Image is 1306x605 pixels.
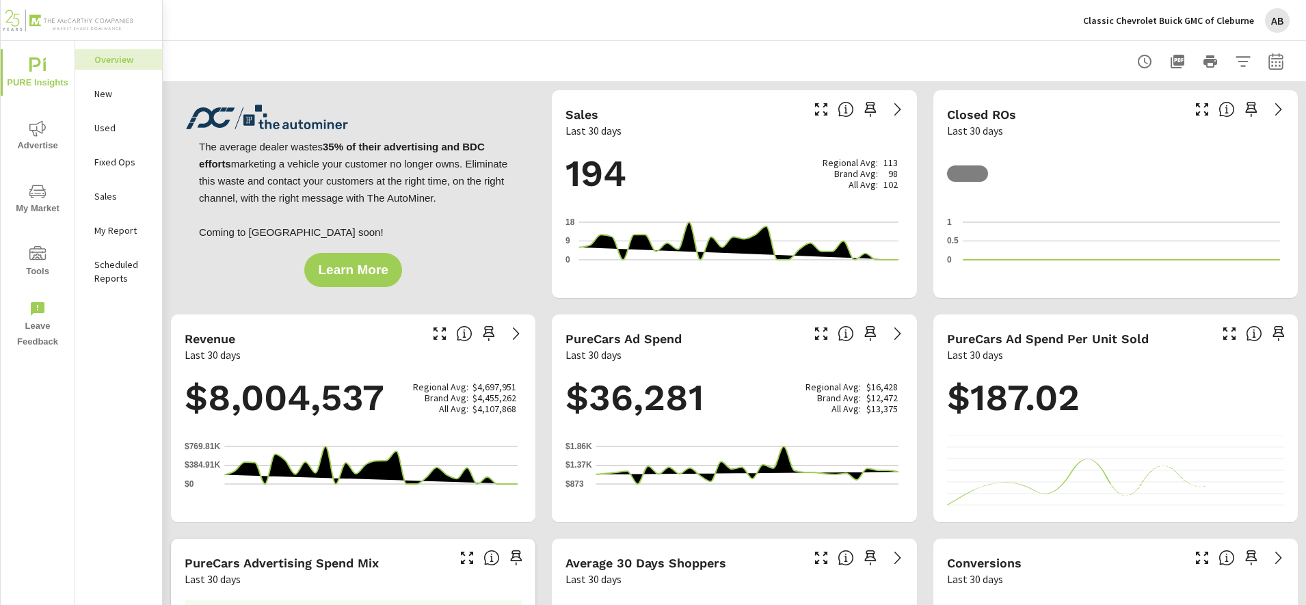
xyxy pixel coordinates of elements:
[1240,547,1262,569] span: Save this to your personalized report
[1268,547,1290,569] a: See more details in report
[887,323,909,345] a: See more details in report
[5,57,70,91] span: PURE Insights
[866,403,898,414] p: $13,375
[1236,271,1284,284] p: [DATE]
[810,323,832,345] button: Make Fullscreen
[859,323,881,345] span: Save this to your personalized report
[887,547,909,569] a: See more details in report
[859,547,881,569] span: Save this to your personalized report
[883,157,898,168] p: 113
[1246,325,1262,342] span: Average cost of advertising per each vehicle sold at the dealer over the selected date range. The...
[94,121,151,135] p: Used
[565,571,622,587] p: Last 30 days
[185,442,220,451] text: $769.81K
[565,347,622,363] p: Last 30 days
[456,547,478,569] button: Make Fullscreen
[94,155,151,169] p: Fixed Ops
[185,375,522,421] h1: $8,004,537
[855,271,903,284] p: [DATE]
[75,118,162,138] div: Used
[1240,98,1262,120] span: Save this to your personalized report
[94,224,151,237] p: My Report
[565,332,682,346] h5: PureCars Ad Spend
[963,271,1011,284] p: [DATE]
[185,347,241,363] p: Last 30 days
[1,41,75,355] div: nav menu
[947,571,1003,587] p: Last 30 days
[75,152,162,172] div: Fixed Ops
[5,120,70,154] span: Advertise
[5,246,70,280] span: Tools
[565,479,584,489] text: $873
[1218,323,1240,345] button: Make Fullscreen
[947,122,1003,139] p: Last 30 days
[5,183,70,217] span: My Market
[318,264,388,276] span: Learn More
[472,381,516,392] p: $4,697,951
[579,271,627,284] p: [DATE]
[75,254,162,288] div: Scheduled Reports
[94,258,151,285] p: Scheduled Reports
[810,547,832,569] button: Make Fullscreen
[1268,323,1290,345] span: Save this to your personalized report
[805,381,861,392] p: Regional Avg:
[947,107,1016,122] h5: Closed ROs
[185,479,194,489] text: $0
[483,550,500,566] span: This table looks at how you compare to the amount of budget you spend per channel as opposed to y...
[185,332,235,346] h5: Revenue
[185,571,241,587] p: Last 30 days
[859,98,881,120] span: Save this to your personalized report
[831,403,861,414] p: All Avg:
[94,53,151,66] p: Overview
[439,403,468,414] p: All Avg:
[1218,550,1235,566] span: The number of dealer-specified goals completed by a visitor. [Source: This data is provided by th...
[472,392,516,403] p: $4,455,262
[565,375,903,421] h1: $36,281
[866,381,898,392] p: $16,428
[185,556,379,570] h5: PureCars Advertising Spend Mix
[947,347,1003,363] p: Last 30 days
[855,495,903,509] p: [DATE]
[1164,48,1191,75] button: "Export Report to PDF"
[75,220,162,241] div: My Report
[474,495,522,509] p: [DATE]
[838,550,854,566] span: A rolling 30 day total of daily Shoppers on the dealership website, averaged over the selected da...
[947,217,952,227] text: 1
[565,255,570,265] text: 0
[834,168,878,179] p: Brand Avg:
[838,325,854,342] span: Total cost of media for all PureCars channels for the selected dealership group over the selected...
[565,556,726,570] h5: Average 30 Days Shoppers
[429,323,451,345] button: Make Fullscreen
[425,392,468,403] p: Brand Avg:
[883,179,898,190] p: 102
[823,157,878,168] p: Regional Avg:
[565,461,592,470] text: $1.37K
[472,403,516,414] p: $4,107,868
[478,323,500,345] span: Save this to your personalized report
[565,442,592,451] text: $1.86K
[75,186,162,206] div: Sales
[849,179,878,190] p: All Avg:
[1197,48,1224,75] button: Print Report
[1218,101,1235,118] span: Number of Repair Orders Closed by the selected dealership group over the selected time range. [So...
[1265,8,1290,33] div: AB
[1268,98,1290,120] a: See more details in report
[505,547,527,569] span: Save this to your personalized report
[565,237,570,246] text: 9
[596,495,644,509] p: [DATE]
[947,255,952,265] text: 0
[413,381,468,392] p: Regional Avg:
[565,107,598,122] h5: Sales
[75,49,162,70] div: Overview
[947,237,959,246] text: 0.5
[565,122,622,139] p: Last 30 days
[817,392,861,403] p: Brand Avg:
[947,375,1284,421] h1: $187.02
[505,323,527,345] a: See more details in report
[565,150,903,197] h1: 194
[947,332,1149,346] h5: PureCars Ad Spend Per Unit Sold
[887,98,909,120] a: See more details in report
[94,189,151,203] p: Sales
[1191,547,1213,569] button: Make Fullscreen
[304,253,401,287] button: Learn More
